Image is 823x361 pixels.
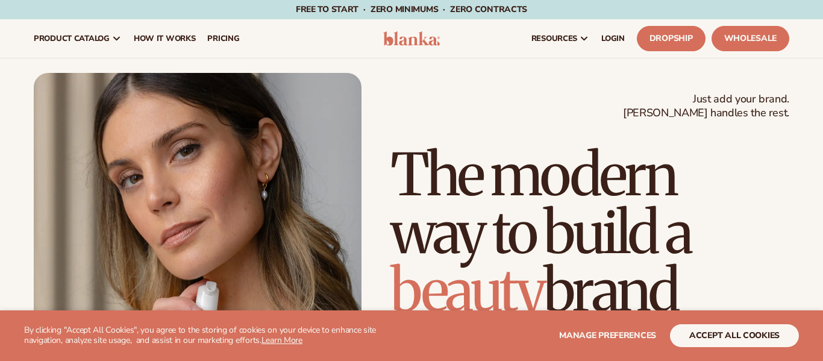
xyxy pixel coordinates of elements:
[531,34,577,43] span: resources
[201,19,245,58] a: pricing
[623,92,789,121] span: Just add your brand. [PERSON_NAME] handles the rest.
[383,31,440,46] img: logo
[128,19,202,58] a: How It Works
[207,34,239,43] span: pricing
[261,334,302,346] a: Learn More
[28,19,128,58] a: product catalog
[34,34,110,43] span: product catalog
[525,19,595,58] a: resources
[296,4,527,15] span: Free to start · ZERO minimums · ZERO contracts
[712,26,789,51] a: Wholesale
[559,330,656,341] span: Manage preferences
[670,324,799,347] button: accept all cookies
[601,34,625,43] span: LOGIN
[134,34,196,43] span: How It Works
[637,26,706,51] a: Dropship
[595,19,631,58] a: LOGIN
[390,146,789,319] h1: The modern way to build a brand
[559,324,656,347] button: Manage preferences
[390,254,543,327] span: beauty
[24,325,411,346] p: By clicking "Accept All Cookies", you agree to the storing of cookies on your device to enhance s...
